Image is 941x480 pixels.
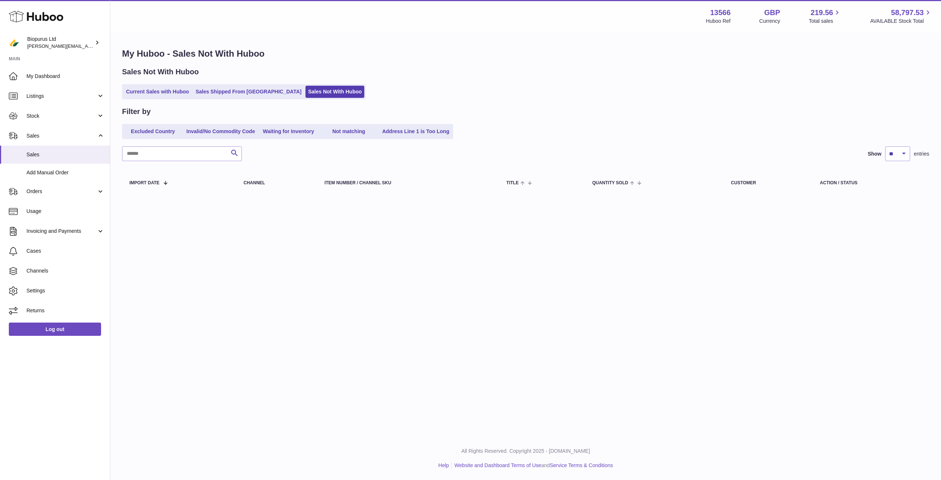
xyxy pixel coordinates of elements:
[439,462,449,468] a: Help
[243,181,310,185] div: Channel
[124,125,182,138] a: Excluded Country
[811,8,833,18] span: 219.56
[305,86,364,98] a: Sales Not With Huboo
[809,18,841,25] span: Total sales
[891,8,924,18] span: 58,797.53
[184,125,258,138] a: Invalid/No Commodity Code
[809,8,841,25] a: 219.56 Total sales
[319,125,378,138] a: Not matching
[706,18,731,25] div: Huboo Ref
[592,181,628,185] span: Quantity Sold
[868,150,881,157] label: Show
[193,86,304,98] a: Sales Shipped From [GEOGRAPHIC_DATA]
[26,73,104,80] span: My Dashboard
[122,48,929,60] h1: My Huboo - Sales Not With Huboo
[27,43,147,49] span: [PERSON_NAME][EMAIL_ADDRESS][DOMAIN_NAME]
[764,8,780,18] strong: GBP
[325,181,492,185] div: Item Number / Channel SKU
[26,151,104,158] span: Sales
[124,86,192,98] a: Current Sales with Huboo
[116,448,935,455] p: All Rights Reserved. Copyright 2025 - [DOMAIN_NAME]
[26,169,104,176] span: Add Manual Order
[26,132,97,139] span: Sales
[26,208,104,215] span: Usage
[820,181,922,185] div: Action / Status
[759,18,780,25] div: Currency
[9,37,20,48] img: peter@biopurus.co.uk
[914,150,929,157] span: entries
[710,8,731,18] strong: 13566
[731,181,805,185] div: Customer
[26,228,97,235] span: Invoicing and Payments
[26,287,104,294] span: Settings
[26,188,97,195] span: Orders
[380,125,452,138] a: Address Line 1 is Too Long
[870,8,932,25] a: 58,797.53 AVAILABLE Stock Total
[454,462,541,468] a: Website and Dashboard Terms of Use
[452,462,613,469] li: and
[26,113,97,120] span: Stock
[129,181,160,185] span: Import date
[507,181,519,185] span: Title
[259,125,318,138] a: Waiting for Inventory
[870,18,932,25] span: AVAILABLE Stock Total
[27,36,93,50] div: Biopurus Ltd
[26,248,104,255] span: Cases
[26,267,104,274] span: Channels
[122,67,199,77] h2: Sales Not With Huboo
[26,307,104,314] span: Returns
[550,462,613,468] a: Service Terms & Conditions
[26,93,97,100] span: Listings
[9,323,101,336] a: Log out
[122,107,151,117] h2: Filter by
